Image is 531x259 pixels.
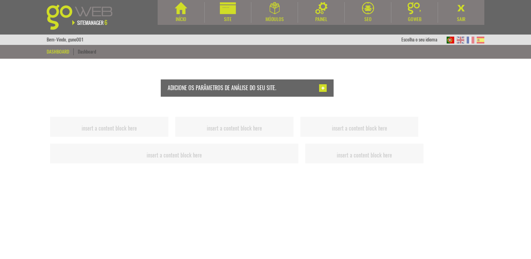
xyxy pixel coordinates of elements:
[447,37,454,44] img: PT
[455,2,467,14] img: Sair
[315,2,327,14] img: Painel
[270,2,280,14] img: Módulos
[47,4,120,30] img: Goweb
[168,84,276,92] span: Adicione os parâmetros de análise do seu site.
[47,48,74,55] div: Dashboard
[391,16,438,23] div: Goweb
[205,16,251,23] div: Site
[54,79,440,97] a: Adicione os parâmetros de análise do seu site. Adicionar
[298,16,344,23] div: Painel
[158,16,204,23] div: Início
[362,2,374,14] img: SEO
[467,37,474,44] img: FR
[438,16,484,23] div: Sair
[401,35,444,45] div: Escolha o seu idioma
[47,35,84,45] div: Bem-Vindo, guno001
[175,2,187,14] img: Início
[307,152,422,159] h2: insert a content block here
[177,125,292,132] h2: insert a content block here
[251,16,298,23] div: Módulos
[457,37,464,44] img: EN
[345,16,391,23] div: SEO
[220,2,236,14] img: Site
[52,152,297,159] h2: insert a content block here
[477,37,484,44] img: ES
[319,84,327,92] img: Adicionar
[52,125,167,132] h2: insert a content block here
[408,2,422,14] img: Goweb
[302,125,417,132] h2: insert a content block here
[78,48,96,55] a: Dashboard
